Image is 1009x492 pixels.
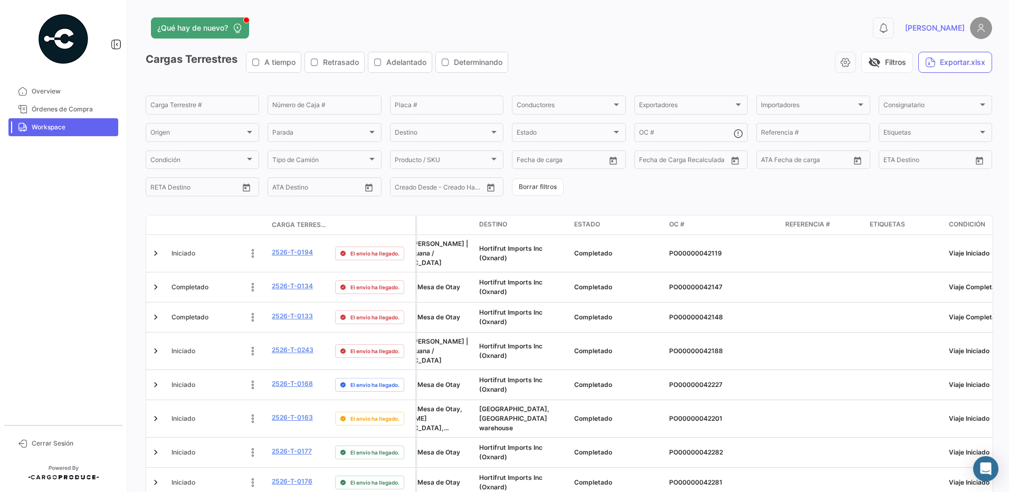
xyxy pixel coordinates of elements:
[970,17,992,39] img: placeholder-user.png
[801,158,843,165] input: ATA Hasta
[949,220,985,229] span: Condición
[517,130,611,138] span: Estado
[374,337,471,365] div: MX20 - San [PERSON_NAME] | Arca, TIJ - Tijuana / [GEOGRAPHIC_DATA]
[172,346,195,356] span: Iniciado
[669,220,684,229] span: OC #
[785,220,830,229] span: Referencia #
[350,478,399,487] span: El envío ha llegado.
[665,158,708,165] input: Hasta
[761,158,793,165] input: ATA Desde
[368,52,432,72] button: Adelantado
[361,179,377,195] button: Open calendar
[272,447,312,456] a: 2526-T-0177
[761,103,855,110] span: Importadores
[272,220,327,230] span: Carga Terrestre #
[479,308,542,326] span: Hortifrut Imports Inc (Oxnard)
[272,130,367,138] span: Parada
[374,478,471,487] div: TIJ - Tijuana / Mesa de Otay
[272,345,313,355] a: 2526-T-0243
[669,448,777,457] div: PO00000042282
[483,179,499,195] button: Open calendar
[395,130,489,138] span: Destino
[32,105,114,114] span: Órdenes de Compra
[395,185,434,192] input: Creado Desde
[973,456,998,481] div: Abrir Intercom Messenger
[323,57,359,68] span: Retrasado
[374,282,471,292] div: TIJ - Tijuana / Mesa de Otay
[639,103,734,110] span: Exportadores
[574,380,661,390] div: Completado
[312,185,354,192] input: ATA Hasta
[574,220,600,229] span: Estado
[386,57,426,68] span: Adelantado
[543,158,585,165] input: Hasta
[574,282,661,292] div: Completado
[454,57,502,68] span: Determinando
[669,249,777,258] div: PO00000042119
[272,413,313,422] a: 2526-T-0163
[605,153,621,168] button: Open calendar
[570,215,665,234] datatable-header-cell: Estado
[350,313,399,321] span: El envío ha llegado.
[374,380,471,390] div: TIJ - Tijuana / Mesa de Otay
[479,376,542,393] span: Hortifrut Imports Inc (Oxnard)
[350,283,399,291] span: El envío ha llegado.
[861,52,913,73] button: visibility_offFiltros
[8,118,118,136] a: Workspace
[151,17,249,39] button: ¿Qué hay de nuevo?
[172,313,208,322] span: Completado
[272,185,304,192] input: ATA Desde
[150,130,245,138] span: Origen
[246,52,301,72] button: A tiempo
[272,477,312,486] a: 2526-T-0176
[8,100,118,118] a: Órdenes de Compra
[669,282,777,292] div: PO00000042147
[781,215,865,234] datatable-header-cell: Referencia #
[517,103,611,110] span: Conductores
[350,448,399,457] span: El envío ha llegado.
[150,346,161,356] a: Expand/Collapse Row
[865,215,945,234] datatable-header-cell: Etiquetas
[272,311,313,321] a: 2526-T-0133
[883,130,978,138] span: Etiquetas
[517,158,536,165] input: Desde
[574,346,661,356] div: Completado
[479,220,507,229] span: Destino
[395,158,489,165] span: Producto / SKU
[374,239,471,268] div: MX20 - San [PERSON_NAME] | Arca, TIJ - Tijuana / [GEOGRAPHIC_DATA]
[479,244,542,262] span: Hortifrut Imports Inc (Oxnard)
[150,248,161,259] a: Expand/Collapse Row
[172,448,195,457] span: Iniciado
[8,82,118,100] a: Overview
[172,414,195,423] span: Iniciado
[850,153,865,168] button: Open calendar
[150,477,161,488] a: Expand/Collapse Row
[910,158,952,165] input: Hasta
[239,179,254,195] button: Open calendar
[268,216,331,234] datatable-header-cell: Carga Terrestre #
[479,342,542,359] span: Hortifrut Imports Inc (Oxnard)
[350,414,399,423] span: El envío ha llegado.
[574,448,661,457] div: Completado
[264,57,296,68] span: A tiempo
[32,439,114,448] span: Cerrar Sesión
[350,249,399,258] span: El envío ha llegado.
[727,153,743,168] button: Open calendar
[374,313,471,322] div: TIJ - Tijuana / Mesa de Otay
[150,282,161,292] a: Expand/Collapse Row
[331,221,415,229] datatable-header-cell: Delay Status
[669,346,777,356] div: PO00000042188
[436,52,508,72] button: Determinando
[272,248,313,257] a: 2526-T-0194
[669,414,777,423] div: PO00000042201
[272,379,313,389] a: 2526-T-0168
[177,185,219,192] input: Hasta
[305,52,364,72] button: Retrasado
[479,405,549,432] span: Wakefern Newark,NJ warehouse
[574,313,661,322] div: Completado
[512,178,564,196] button: Borrar filtros
[350,347,399,355] span: El envío ha llegado.
[167,221,268,229] datatable-header-cell: Estado
[883,158,902,165] input: Desde
[669,380,777,390] div: PO00000042227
